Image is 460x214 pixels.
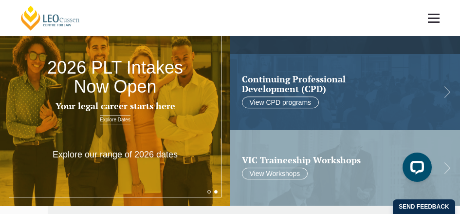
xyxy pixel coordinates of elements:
button: 2 [214,190,218,194]
a: [PERSON_NAME] Centre for Law [19,5,81,31]
a: VIC Traineeship Workshops [242,156,433,165]
button: 1 [207,190,211,194]
iframe: LiveChat chat widget [395,149,436,190]
h2: 2026 PLT Intakes Now Open [46,58,184,97]
a: Continuing ProfessionalDevelopment (CPD) [242,75,433,94]
p: Explore our range of 2026 dates [18,149,212,160]
a: View Workshops [242,168,308,179]
h2: Continuing Professional Development (CPD) [242,75,433,94]
a: View CPD programs [242,97,319,108]
h3: Your legal career starts here [46,101,184,111]
a: Explore Dates [100,116,130,124]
